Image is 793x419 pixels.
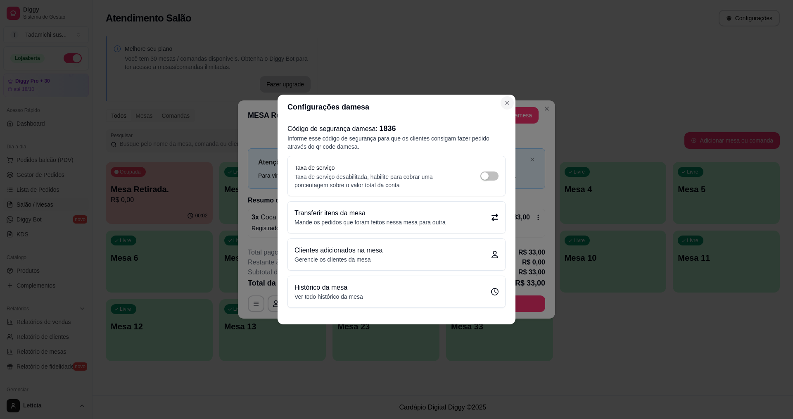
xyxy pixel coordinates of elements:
[294,173,464,189] p: Taxa de serviço desabilitada, habilite para cobrar uma porcentagem sobre o valor total da conta
[287,134,506,151] p: Informe esse código de segurança para que os clientes consigam fazer pedido através do qr code da...
[294,293,363,301] p: Ver todo histórico da mesa
[287,123,506,134] h2: Código de segurança da mesa :
[294,255,382,264] p: Gerencie os clientes da mesa
[278,95,515,119] header: Configurações da mesa
[501,96,514,110] button: Close
[294,208,446,218] p: Transferir itens da mesa
[294,245,382,255] p: Clientes adicionados na mesa
[294,283,363,293] p: Histórico da mesa
[379,124,396,133] span: 1836
[294,164,335,171] label: Taxa de serviço
[294,218,446,226] p: Mande os pedidos que foram feitos nessa mesa para outra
